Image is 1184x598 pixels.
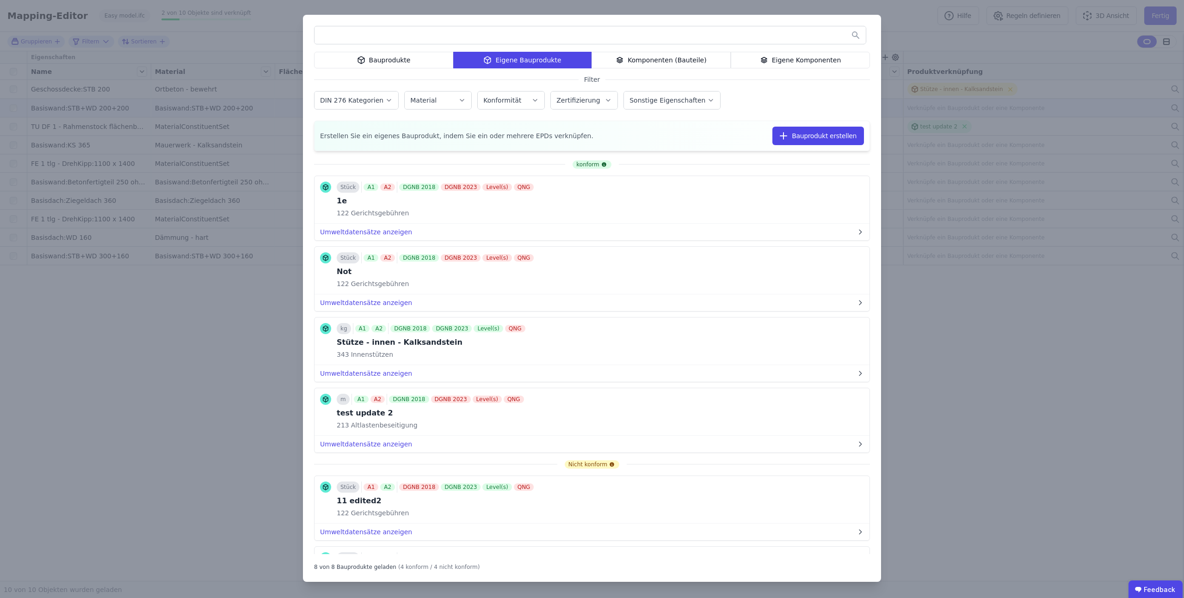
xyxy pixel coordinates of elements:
div: 11 edited2 [337,495,536,506]
button: Konformität [478,92,544,109]
div: Level(s) [482,483,512,491]
div: DGNB 2023 [441,254,481,262]
div: DGNB 2023 [432,325,472,332]
div: Eigene Bauprodukte [453,52,592,68]
span: Gerichtsgebühren [349,508,409,518]
div: Stütze - innen - Kalksandstein [337,337,527,348]
button: Umweltdatensätze anzeigen [314,436,869,452]
div: DGNB 2023 [441,183,481,191]
div: A1 [364,183,378,191]
span: 122 [337,208,349,218]
div: A1 [364,483,378,491]
button: DIN 276 Kategorien [314,92,398,109]
div: DGNB 2018 [399,254,439,262]
button: Zertifizierung [551,92,617,109]
div: Level(s) [482,183,512,191]
span: 122 [337,279,349,288]
span: 122 [337,508,349,518]
div: Nicht konform [565,460,619,469]
div: Level(s) [474,325,503,332]
div: Not [337,266,536,277]
div: Stück [337,252,359,263]
div: Stück [337,552,359,563]
div: DGNB 2018 [389,396,429,403]
button: Bauprodukt erstellen [772,127,864,145]
div: Eigene Komponenten [731,52,870,68]
button: Umweltdatensätze anzeigen [314,294,869,311]
label: Zertifizierung [556,97,602,104]
span: Gerichtsgebühren [349,279,409,288]
div: DGNB 2023 [431,396,471,403]
div: A1 [364,254,378,262]
div: Stück [337,482,359,493]
span: Erstellen Sie ein eigenes Bauprodukt, indem Sie ein oder mehrere EPDs verknüpfen. [320,131,593,140]
div: Bauprodukte [314,52,453,68]
div: 8 von 8 Bauprodukte geladen [314,560,396,571]
div: Level(s) [473,396,502,403]
div: DGNB 2018 [390,325,430,332]
label: DIN 276 Kategorien [320,97,385,104]
div: QNG [514,254,534,262]
div: A2 [370,396,385,403]
div: DGNB 2018 [399,183,439,191]
div: QNG [514,483,534,491]
span: Filter [579,75,606,84]
label: Material [410,97,438,104]
div: Level(s) [482,254,512,262]
span: Altlastenbeseitigung [349,421,418,430]
div: QNG [505,325,525,332]
div: konform [573,160,611,169]
div: Stück [337,182,359,193]
div: Komponenten (Bauteile) [592,52,731,68]
div: (4 konform / 4 nicht konform) [398,560,480,571]
div: test update 2 [337,408,526,419]
div: m [337,394,350,405]
div: DGNB 2018 [399,483,439,491]
span: Gerichtsgebühren [349,208,409,218]
label: Konformität [483,97,523,104]
div: QNG [504,396,524,403]
div: A2 [371,325,386,332]
span: 213 [337,421,349,430]
label: Sonstige Eigenschaften [629,97,707,104]
div: A2 [380,183,395,191]
button: Umweltdatensätze anzeigen [314,524,869,540]
button: Umweltdatensätze anzeigen [314,224,869,240]
button: Sonstige Eigenschaften [624,92,720,109]
span: Innenstützen [349,350,393,359]
div: 1e [337,195,536,207]
div: A2 [380,254,395,262]
span: 343 [337,350,349,359]
div: A2 [380,483,395,491]
button: Material [405,92,471,109]
div: DGNB 2023 [441,483,481,491]
div: A1 [355,325,370,332]
div: QNG [514,183,534,191]
div: kg [337,323,351,334]
button: Umweltdatensätze anzeigen [314,365,869,382]
div: A1 [354,396,369,403]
